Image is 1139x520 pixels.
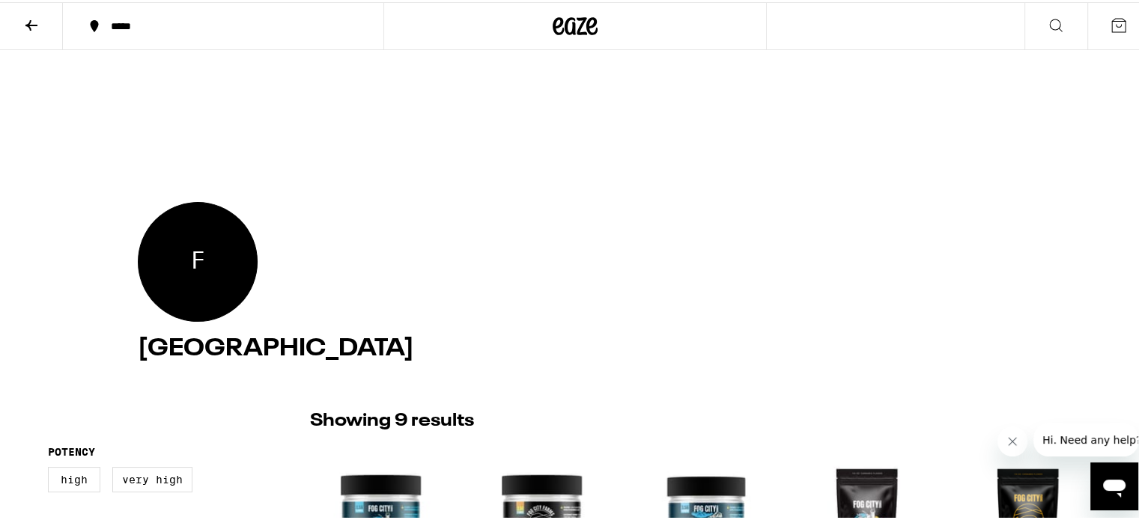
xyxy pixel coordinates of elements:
[310,406,474,432] p: Showing 9 results
[1033,421,1138,454] iframe: Message from company
[112,465,192,490] label: Very High
[1090,460,1138,508] iframe: Button to launch messaging window
[192,243,204,276] span: Fog City Farms
[138,334,1012,358] h4: [GEOGRAPHIC_DATA]
[997,424,1027,454] iframe: Close message
[48,444,95,456] legend: Potency
[48,465,100,490] label: High
[9,10,108,22] span: Hi. Need any help?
